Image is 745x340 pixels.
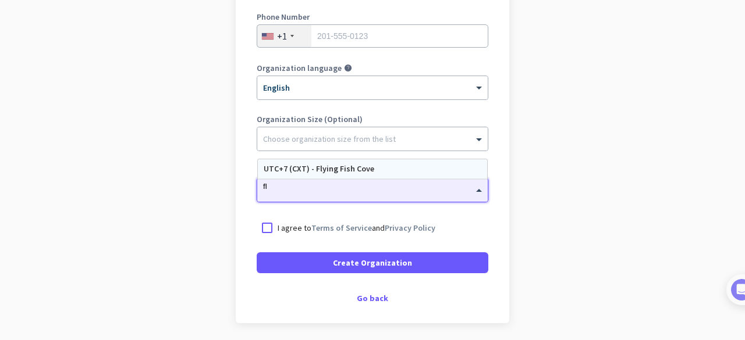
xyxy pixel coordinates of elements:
label: Phone Number [257,13,488,21]
p: I agree to and [278,222,435,234]
div: Options List [258,159,487,178]
input: 201-555-0123 [257,24,488,48]
div: Go back [257,294,488,302]
label: Organization Size (Optional) [257,115,488,123]
i: help [344,64,352,72]
span: Create Organization [333,257,412,269]
div: UTC+7 (CXT) - Flying Fish Cove [264,164,481,174]
a: Privacy Policy [385,223,435,233]
label: Organization Time Zone [257,166,488,174]
label: Organization language [257,64,342,72]
a: Terms of Service [311,223,372,233]
button: Create Organization [257,252,488,273]
div: +1 [277,30,287,42]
